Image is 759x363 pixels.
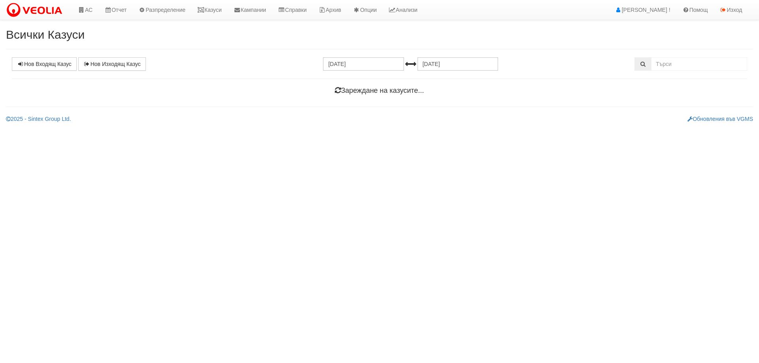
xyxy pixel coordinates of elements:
[6,2,66,19] img: VeoliaLogo.png
[78,57,146,71] a: Нов Изходящ Казус
[651,57,747,71] input: Търсене по Идентификатор, Бл/Вх/Ап, Тип, Описание, Моб. Номер, Имейл, Файл, Коментар,
[12,57,77,71] a: Нов Входящ Казус
[6,28,753,41] h2: Всички Казуси
[12,87,747,95] h4: Зареждане на казусите...
[687,116,753,122] a: Обновления във VGMS
[6,116,71,122] a: 2025 - Sintex Group Ltd.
